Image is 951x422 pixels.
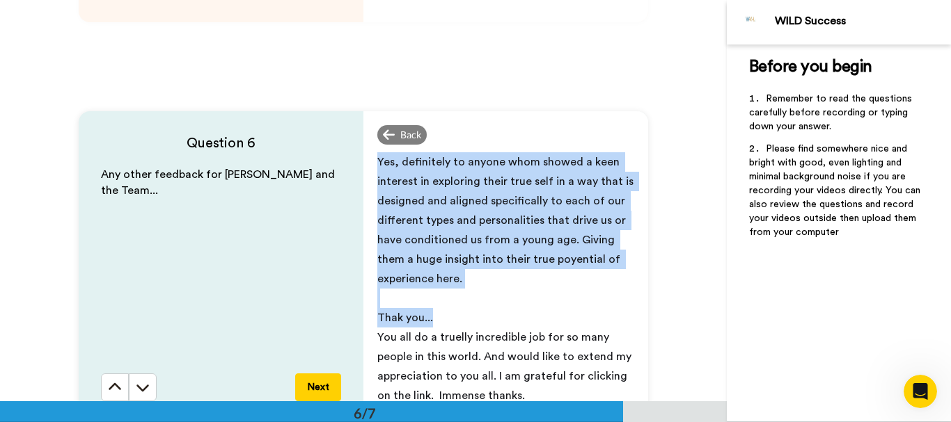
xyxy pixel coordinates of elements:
[749,58,872,75] span: Before you begin
[734,6,768,39] img: Profile Image
[377,332,634,401] span: You all do a truelly incredible job for so many people in this world. And would like to extend my...
[377,125,427,145] div: Back
[295,373,341,401] button: Next
[101,169,338,196] span: Any other feedback for [PERSON_NAME] and the Team...
[101,133,341,153] h4: Question 6
[749,144,923,237] span: Please find somewhere nice and bright with good, even lighting and minimal background noise if yo...
[749,94,915,131] span: Remember to read the questions carefully before recording or typing down your answer.
[377,156,636,284] span: Yes, definitely to anyone whom showed a keen interest in exploring their true self in a way that ...
[904,375,937,408] iframe: Intercom live chat
[377,312,433,323] span: Thak you...
[400,128,421,142] span: Back
[775,15,950,28] div: WILD Success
